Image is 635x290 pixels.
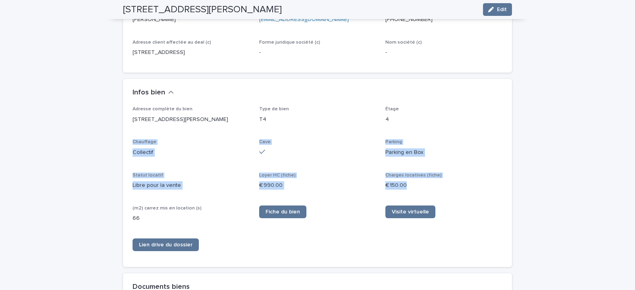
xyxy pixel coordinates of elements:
[123,4,282,15] h2: [STREET_ADDRESS][PERSON_NAME]
[259,140,271,144] span: Cave
[259,40,320,45] span: Forme juridique société (c)
[133,173,163,178] span: Statut locatif
[259,173,296,178] span: Loyer HC (fiche)
[385,148,502,157] p: Parking en Box
[497,7,507,12] span: Edit
[133,15,250,24] p: [PERSON_NAME]
[133,40,211,45] span: Adresse client affectée au deal (c)
[385,48,502,57] p: -
[259,48,376,57] p: -
[133,206,202,211] span: (m2) carrez mis en location (s)
[133,115,250,124] p: [STREET_ADDRESS][PERSON_NAME]
[133,140,156,144] span: Chauffage
[133,88,174,97] button: Infos bien
[385,181,502,190] p: € 150.00
[385,173,442,178] span: Charges locatives (fiche)
[133,107,192,111] span: Adresse complète du bien
[385,115,502,124] p: 4
[133,238,199,251] a: Lien drive du dossier
[259,17,349,22] a: [EMAIL_ADDRESS][DOMAIN_NAME]
[266,209,300,215] span: Fiche du bien
[385,15,502,24] p: [PHONE_NUMBER]
[259,107,289,111] span: Type de bien
[385,40,422,45] span: Nom société (c)
[385,140,402,144] span: Parking
[133,214,250,223] p: 66
[483,3,512,16] button: Edit
[133,181,250,190] p: Libre pour la vente
[385,205,435,218] a: Visite virtuelle
[392,209,429,215] span: Visite virtuelle
[133,148,250,157] p: Collectif
[139,242,192,248] span: Lien drive du dossier
[259,181,376,190] p: € 990.00
[133,48,250,57] p: [STREET_ADDRESS]
[259,205,306,218] a: Fiche du bien
[133,88,165,97] h2: Infos bien
[259,115,376,124] p: T4
[385,107,399,111] span: Étage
